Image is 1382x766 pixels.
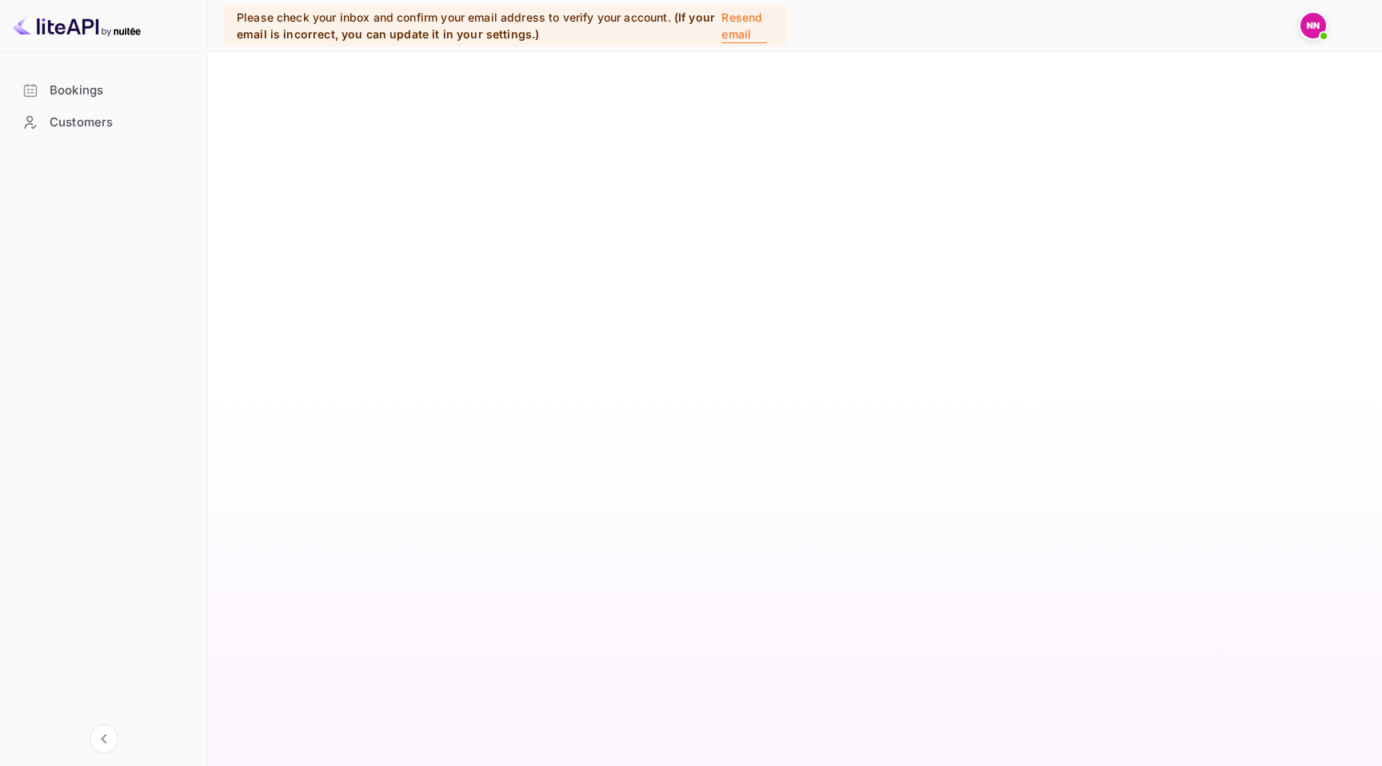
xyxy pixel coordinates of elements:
[10,107,198,138] div: Customers
[90,724,118,753] button: Collapse navigation
[10,75,198,106] div: Bookings
[10,107,198,137] a: Customers
[50,82,190,100] div: Bookings
[13,13,141,38] img: LiteAPI logo
[237,10,671,24] span: Please check your inbox and confirm your email address to verify your account.
[1300,13,1326,38] img: N/A N/A
[10,75,198,105] a: Bookings
[50,114,190,132] div: Customers
[721,9,766,43] p: Resend email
